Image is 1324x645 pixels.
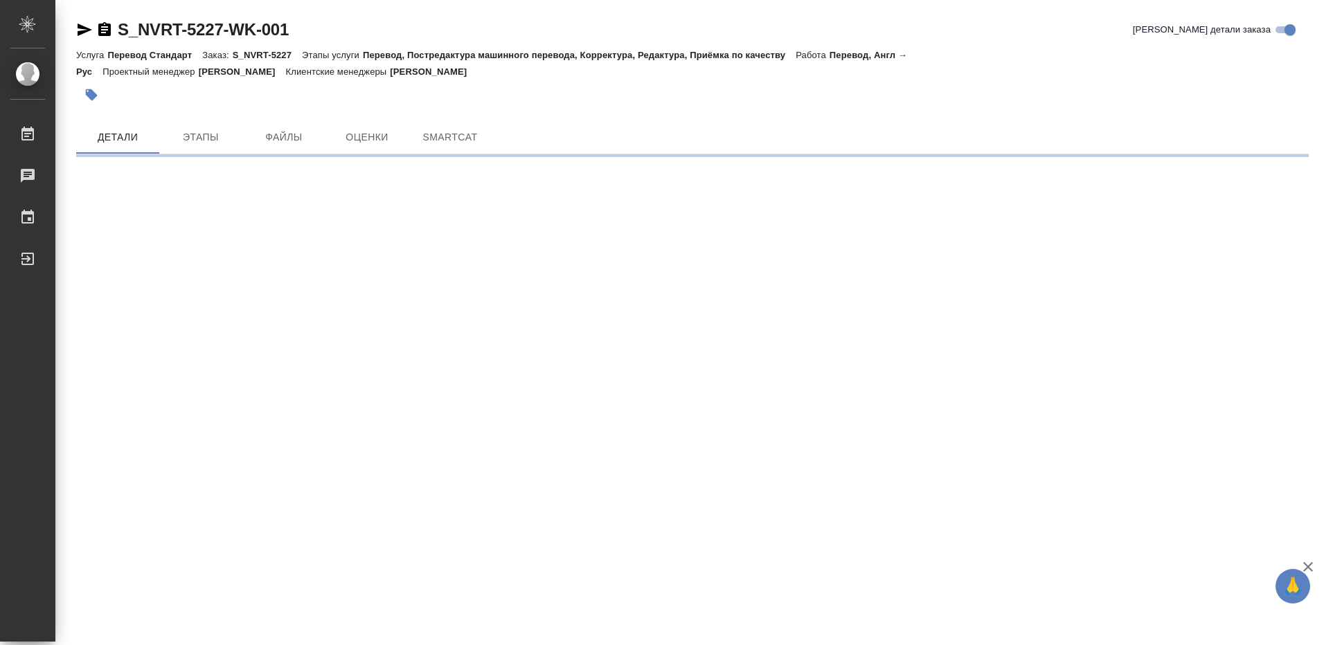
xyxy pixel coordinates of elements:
p: Заказ: [202,50,232,60]
button: Добавить тэг [76,80,107,110]
p: Клиентские менеджеры [286,66,391,77]
button: Скопировать ссылку [96,21,113,38]
button: Скопировать ссылку для ЯМессенджера [76,21,93,38]
p: S_NVRT-5227 [233,50,302,60]
p: Проектный менеджер [102,66,198,77]
span: Оценки [334,129,400,146]
p: Перевод Стандарт [107,50,202,60]
p: [PERSON_NAME] [390,66,477,77]
p: Работа [796,50,830,60]
p: Услуга [76,50,107,60]
a: S_NVRT-5227-WK-001 [118,20,289,39]
p: Перевод, Постредактура машинного перевода, Корректура, Редактура, Приёмка по качеству [363,50,796,60]
span: Файлы [251,129,317,146]
span: Этапы [168,129,234,146]
p: Этапы услуги [302,50,363,60]
p: [PERSON_NAME] [199,66,286,77]
span: SmartCat [417,129,483,146]
button: 🙏 [1276,569,1310,603]
span: [PERSON_NAME] детали заказа [1133,23,1271,37]
span: 🙏 [1281,572,1305,601]
span: Детали [84,129,151,146]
